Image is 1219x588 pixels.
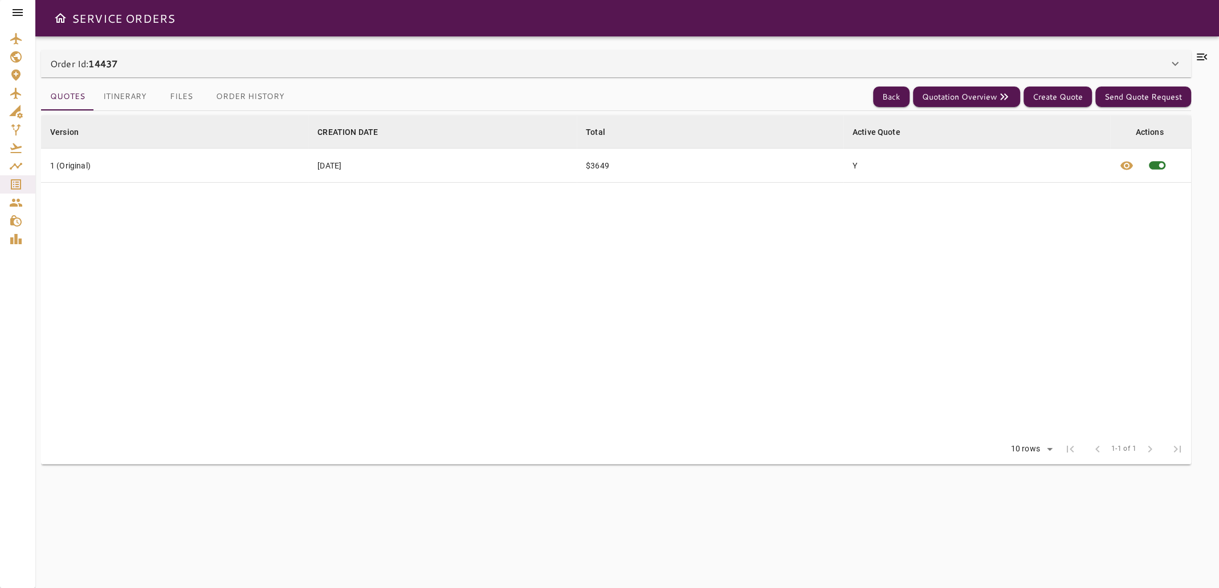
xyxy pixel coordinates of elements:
div: 10 rows [1004,441,1057,458]
div: Version [50,125,79,139]
button: View quote details [1113,149,1140,182]
p: Order Id: [50,57,117,71]
div: Active Quote [853,125,900,139]
div: basic tabs example [41,83,293,110]
button: Quotes [41,83,94,110]
td: $3649 [577,149,843,183]
span: Active Quote [853,125,915,139]
span: Version [50,125,93,139]
span: visibility [1120,159,1134,172]
span: Previous Page [1084,435,1111,463]
b: 14437 [88,57,117,70]
span: Last Page [1164,435,1191,463]
span: Next Page [1136,435,1164,463]
button: Back [873,87,910,108]
span: Total [586,125,620,139]
div: CREATION DATE [317,125,378,139]
h6: SERVICE ORDERS [72,9,175,27]
span: 1-1 of 1 [1111,443,1136,455]
button: Open drawer [49,7,72,30]
button: Create Quote [1024,87,1092,108]
button: Send Quote Request [1095,87,1191,108]
div: Order Id:14437 [41,50,1191,77]
button: Files [156,83,207,110]
button: Order History [207,83,293,110]
td: Y [843,149,1110,183]
div: Total [586,125,605,139]
span: This quote is already active [1140,149,1174,182]
td: [DATE] [308,149,577,183]
div: 10 rows [1008,444,1043,454]
button: Itinerary [94,83,156,110]
td: 1 (Original) [41,149,308,183]
span: CREATION DATE [317,125,393,139]
span: First Page [1057,435,1084,463]
button: Quotation Overview [913,87,1020,108]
